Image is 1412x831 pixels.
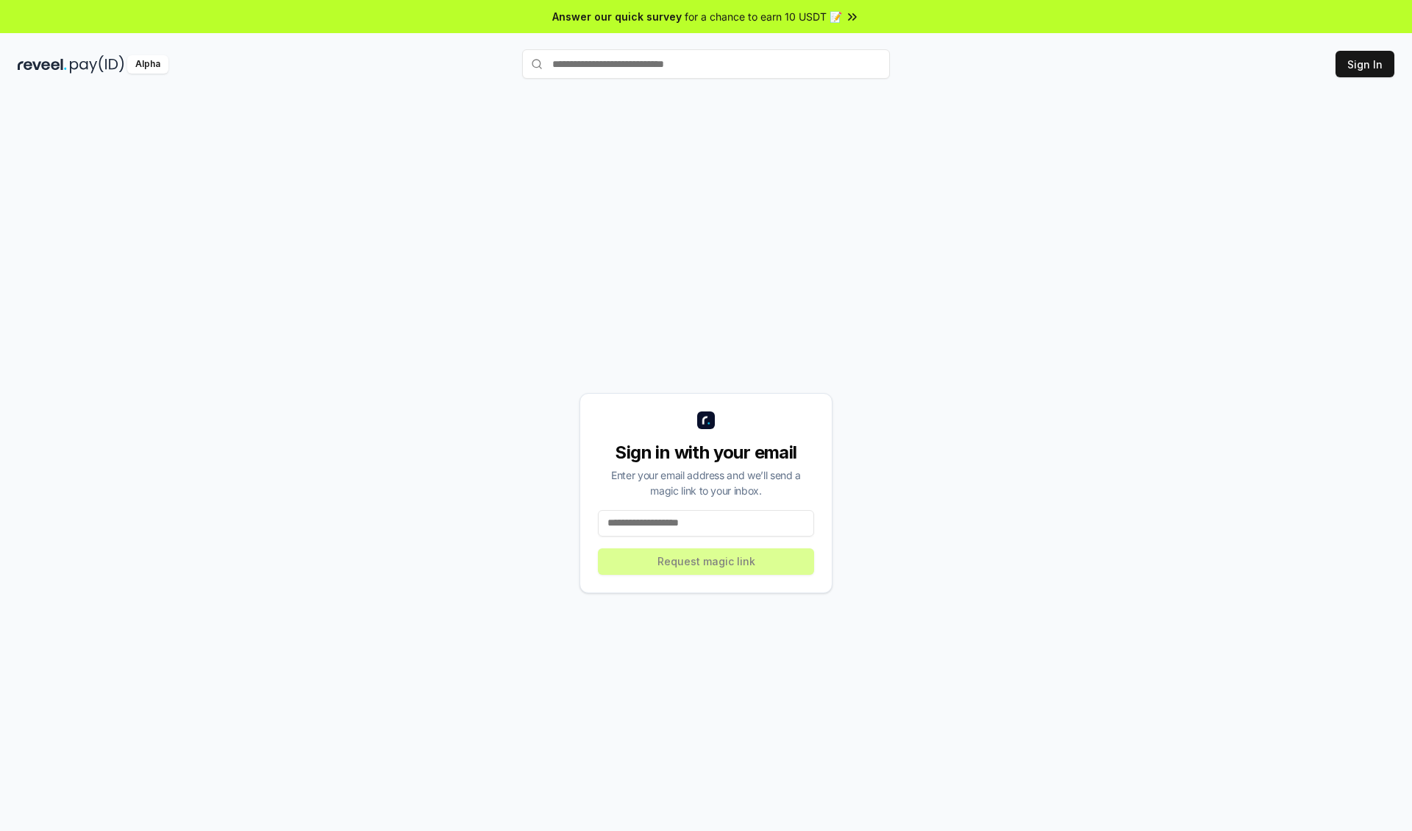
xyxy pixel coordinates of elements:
img: reveel_dark [18,55,67,74]
img: logo_small [697,411,715,429]
div: Alpha [127,55,168,74]
img: pay_id [70,55,124,74]
span: Answer our quick survey [552,9,682,24]
button: Sign In [1336,51,1394,77]
div: Enter your email address and we’ll send a magic link to your inbox. [598,467,814,498]
div: Sign in with your email [598,441,814,464]
span: for a chance to earn 10 USDT 📝 [685,9,842,24]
